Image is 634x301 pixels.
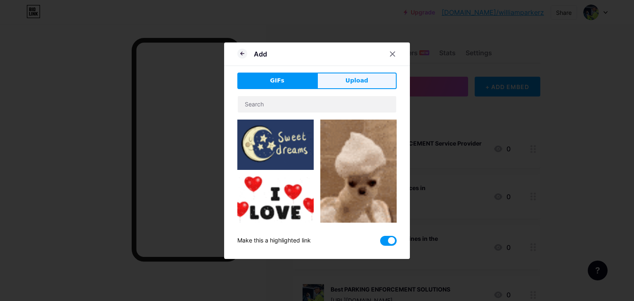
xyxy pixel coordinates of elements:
img: Gihpy [320,120,397,256]
span: Upload [345,76,368,85]
div: Add [254,49,267,59]
input: Search [238,96,396,113]
img: Gihpy [237,176,314,253]
img: Gihpy [237,120,314,170]
span: GIFs [270,76,284,85]
div: Make this a highlighted link [237,236,311,246]
button: Upload [317,73,397,89]
button: GIFs [237,73,317,89]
